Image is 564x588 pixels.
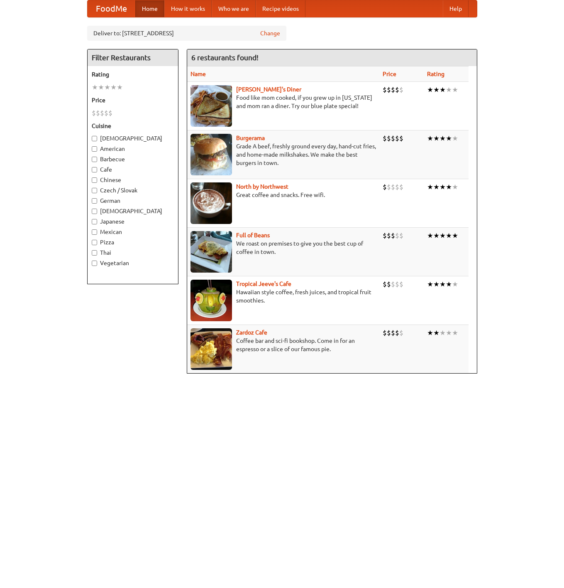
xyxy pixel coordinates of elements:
[92,83,98,92] li: ★
[87,26,286,41] div: Deliver to: [STREET_ADDRESS]
[236,280,291,287] b: Tropical Jeeve's Cafe
[92,197,174,205] label: German
[399,182,403,192] li: $
[399,134,403,143] li: $
[387,231,391,240] li: $
[427,328,433,337] li: ★
[383,280,387,289] li: $
[92,219,97,224] input: Japanese
[391,85,395,94] li: $
[433,231,439,240] li: ★
[190,85,232,127] img: sallys.jpg
[383,328,387,337] li: $
[443,0,469,17] a: Help
[446,134,452,143] li: ★
[92,188,97,193] input: Czech / Slovak
[190,288,376,305] p: Hawaiian style coffee, fresh juices, and tropical fruit smoothies.
[399,280,403,289] li: $
[92,176,174,184] label: Chinese
[256,0,305,17] a: Recipe videos
[88,0,135,17] a: FoodMe
[387,182,391,192] li: $
[236,135,265,141] b: Burgerama
[452,328,458,337] li: ★
[92,146,97,152] input: American
[92,229,97,235] input: Mexican
[391,134,395,143] li: $
[92,165,174,174] label: Cafe
[387,280,391,289] li: $
[92,157,97,162] input: Barbecue
[236,329,267,336] a: Zardoz Cafe
[452,231,458,240] li: ★
[446,328,452,337] li: ★
[92,198,97,204] input: German
[92,108,96,118] li: $
[92,217,174,226] label: Japanese
[190,231,232,273] img: beans.jpg
[190,328,232,370] img: zardoz.jpg
[190,280,232,321] img: jeeves.jpg
[92,259,174,267] label: Vegetarian
[236,86,301,93] a: [PERSON_NAME]'s Diner
[236,183,288,190] a: North by Northwest
[108,108,112,118] li: $
[190,134,232,175] img: burgerama.jpg
[433,182,439,192] li: ★
[433,85,439,94] li: ★
[433,328,439,337] li: ★
[395,280,399,289] li: $
[439,328,446,337] li: ★
[383,231,387,240] li: $
[92,248,174,257] label: Thai
[452,182,458,192] li: ★
[92,209,97,214] input: [DEMOGRAPHIC_DATA]
[395,182,399,192] li: $
[387,85,391,94] li: $
[446,85,452,94] li: ★
[439,280,446,289] li: ★
[446,182,452,192] li: ★
[236,232,270,239] a: Full of Beans
[452,134,458,143] li: ★
[399,231,403,240] li: $
[391,280,395,289] li: $
[383,182,387,192] li: $
[190,337,376,353] p: Coffee bar and sci-fi bookshop. Come in for an espresso or a slice of our famous pie.
[92,122,174,130] h5: Cuisine
[427,231,433,240] li: ★
[135,0,164,17] a: Home
[383,134,387,143] li: $
[427,85,433,94] li: ★
[92,261,97,266] input: Vegetarian
[395,85,399,94] li: $
[395,231,399,240] li: $
[92,136,97,141] input: [DEMOGRAPHIC_DATA]
[190,182,232,224] img: north.jpg
[92,134,174,143] label: [DEMOGRAPHIC_DATA]
[399,85,403,94] li: $
[391,328,395,337] li: $
[433,280,439,289] li: ★
[98,83,104,92] li: ★
[383,85,387,94] li: $
[110,83,117,92] li: ★
[427,134,433,143] li: ★
[452,85,458,94] li: ★
[164,0,212,17] a: How it works
[92,96,174,104] h5: Price
[92,167,97,172] input: Cafe
[88,49,178,66] h4: Filter Restaurants
[387,328,391,337] li: $
[190,191,376,199] p: Great coffee and snacks. Free wifi.
[104,83,110,92] li: ★
[92,177,97,183] input: Chinese
[190,93,376,110] p: Food like mom cooked, if you grew up in [US_STATE] and mom ran a diner. Try our blue plate special!
[92,250,97,256] input: Thai
[439,182,446,192] li: ★
[92,228,174,236] label: Mexican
